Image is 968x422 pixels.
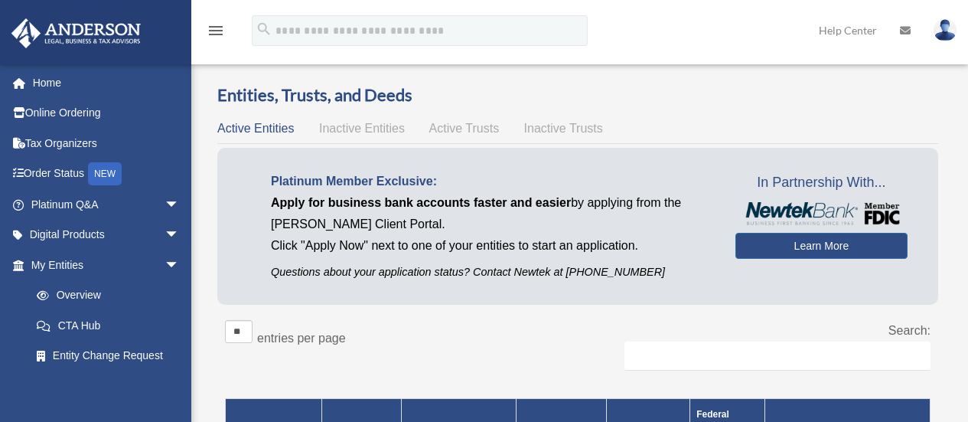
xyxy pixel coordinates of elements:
[7,18,145,48] img: Anderson Advisors Platinum Portal
[11,128,203,159] a: Tax Organizers
[11,250,195,280] a: My Entitiesarrow_drop_down
[11,67,203,98] a: Home
[11,189,203,220] a: Platinum Q&Aarrow_drop_down
[271,263,712,282] p: Questions about your application status? Contact Newtek at [PHONE_NUMBER]
[524,122,603,135] span: Inactive Trusts
[934,19,957,41] img: User Pic
[735,233,908,259] a: Learn More
[21,341,195,371] a: Entity Change Request
[319,122,405,135] span: Inactive Entities
[217,83,938,107] h3: Entities, Trusts, and Deeds
[165,250,195,281] span: arrow_drop_down
[21,280,187,311] a: Overview
[165,189,195,221] span: arrow_drop_down
[165,220,195,251] span: arrow_drop_down
[207,21,225,40] i: menu
[888,324,931,337] label: Search:
[429,122,500,135] span: Active Trusts
[743,202,900,225] img: NewtekBankLogoSM.png
[11,220,203,250] a: Digital Productsarrow_drop_down
[11,98,203,129] a: Online Ordering
[11,159,203,190] a: Order StatusNEW
[21,310,195,341] a: CTA Hub
[207,27,225,40] a: menu
[271,235,712,257] p: Click "Apply Now" next to one of your entities to start an application.
[735,171,908,195] span: In Partnership With...
[256,21,272,38] i: search
[217,122,294,135] span: Active Entities
[88,162,122,185] div: NEW
[257,332,346,345] label: entries per page
[271,196,571,209] span: Apply for business bank accounts faster and easier
[271,171,712,192] p: Platinum Member Exclusive:
[271,192,712,235] p: by applying from the [PERSON_NAME] Client Portal.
